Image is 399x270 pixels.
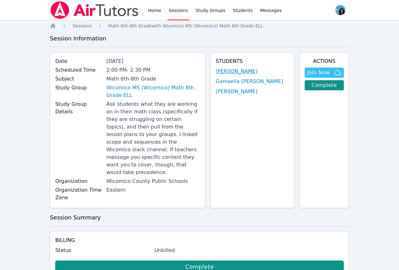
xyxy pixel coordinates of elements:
[307,69,330,76] span: Join Now
[106,57,200,65] div: [DATE]
[106,66,200,74] div: 2:00 PM - 2:30 PM
[106,75,200,83] div: Math 6th-8th Grade
[216,78,283,85] a: Gamaella [PERSON_NAME]
[305,68,344,78] button: Join Now
[50,34,349,43] h3: Session Information
[106,186,200,194] div: Eastern
[305,57,344,65] h4: Actions
[55,66,103,74] label: Scheduled Time
[50,1,139,19] img: Air Tutors
[55,57,103,65] label: Date
[154,247,344,254] div: Unbilled
[55,186,103,201] label: Organization Time Zone
[108,23,263,29] a: Math 6th-8th Gradewith Wicomico MS (Wicomico) Math 8th Grade ELL
[73,23,92,28] span: Sessions
[106,84,200,99] a: Wicomico MS (Wicomico) Math 8th Grade ELL
[260,7,282,14] span: Messages
[55,177,103,185] label: Organization
[106,177,200,185] div: Wicomico County Public Schools
[55,75,103,83] label: Subject
[216,88,258,95] a: [PERSON_NAME]
[73,23,92,29] a: Sessions
[106,100,200,176] div: Ask students what they are working on in their math class (specifically if they are struggling on...
[50,213,349,222] h3: Session Summary
[55,237,344,244] h4: Billing
[55,247,150,254] label: Status
[108,23,263,28] span: Math 6th-8th Grade with Wicomico MS (Wicomico) Math 8th Grade ELL
[305,80,344,90] a: Complete
[55,100,103,116] label: Study Group Details
[50,23,349,29] nav: Breadcrumb
[216,68,258,75] a: [PERSON_NAME]
[216,57,289,65] h4: Students
[55,84,103,92] label: Study Group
